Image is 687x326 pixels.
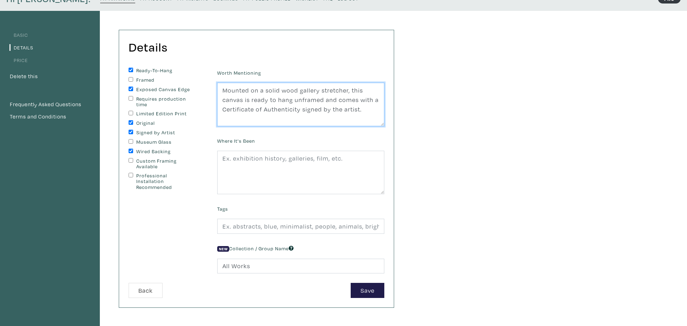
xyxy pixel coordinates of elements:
label: Wired Backing [136,149,195,155]
input: Ex. abstracts, blue, minimalist, people, animals, bright, etc. [217,219,384,234]
label: Tags [217,205,228,213]
label: Framed [136,77,195,83]
label: Where It's Been [217,137,255,145]
button: Save [351,283,384,298]
button: Delete this [9,72,38,81]
button: Back [129,283,163,298]
label: Professional Installation Recommended [136,173,195,190]
a: Price [9,57,28,63]
input: Ex. 202X, Landscape Collection, etc. [217,259,384,274]
span: New [217,246,229,252]
a: Basic [9,32,28,38]
label: Signed by Artist [136,130,195,136]
label: Collection / Group Name [217,245,294,252]
a: Frequently Asked Questions [9,100,90,109]
label: Exposed Canvas Edge [136,87,195,93]
label: Ready-To-Hang [136,68,195,74]
label: Museum Glass [136,139,195,145]
a: Details [9,44,33,51]
a: Terms and Conditions [9,112,90,121]
h2: Details [129,40,167,55]
label: Custom Framing Available [136,158,195,170]
label: Original [136,120,195,126]
label: Worth Mentioning [217,69,261,77]
label: Requires production time [136,96,195,108]
label: Limited Edition Print [136,111,195,117]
